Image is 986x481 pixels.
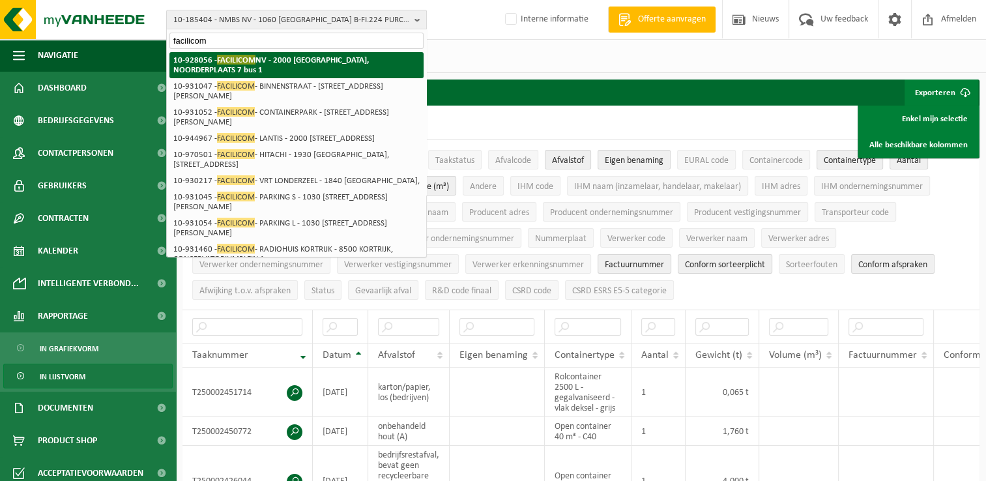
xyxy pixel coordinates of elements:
[378,350,415,360] span: Afvalstof
[631,368,686,417] td: 1
[337,254,459,274] button: Verwerker vestigingsnummerVerwerker vestigingsnummer: Activate to sort
[528,228,594,248] button: NummerplaatNummerplaat: Activate to sort
[605,260,664,270] span: Factuurnummer
[495,156,531,166] span: Afvalcode
[199,286,291,296] span: Afwijking t.o.v. afspraken
[169,215,424,241] li: 10-931054 - - PARKING L - 1030 [STREET_ADDRESS][PERSON_NAME]
[600,228,673,248] button: Verwerker codeVerwerker code: Activate to sort
[368,417,450,446] td: onbehandeld hout (A)
[38,137,113,169] span: Contactpersonen
[313,368,368,417] td: [DATE]
[3,336,173,360] a: In grafiekvorm
[631,417,686,446] td: 1
[217,175,255,185] span: FACILICOM
[607,234,665,244] span: Verwerker code
[217,55,255,65] span: FACILICOM
[368,368,450,417] td: karton/papier, los (bedrijven)
[686,417,759,446] td: 1,760 t
[38,300,88,332] span: Rapportage
[217,107,255,117] span: FACILICOM
[545,417,631,446] td: Open container 40 m³ - C40
[304,280,341,300] button: StatusStatus: Activate to sort
[897,156,921,166] span: Aantal
[469,208,529,218] span: Producent adres
[428,150,482,169] button: TaakstatusTaakstatus: Activate to sort
[40,364,85,389] span: In lijstvorm
[217,81,255,91] span: FACILICOM
[574,182,741,192] span: IHM naam (inzamelaar, handelaar, makelaar)
[169,147,424,173] li: 10-970501 - - HITACHI - 1930 [GEOGRAPHIC_DATA], [STREET_ADDRESS]
[572,286,667,296] span: CSRD ESRS E5-5 categorie
[768,234,829,244] span: Verwerker adres
[355,286,411,296] span: Gevaarlijk afval
[192,350,248,360] span: Taaknummer
[488,150,538,169] button: AfvalcodeAfvalcode: Activate to sort
[217,218,255,227] span: FACILICOM
[505,280,558,300] button: CSRD codeCSRD code: Activate to sort
[815,202,896,222] button: Transporteur codeTransporteur code: Activate to sort
[217,149,255,159] span: FACILICOM
[472,260,584,270] span: Verwerker erkenningsnummer
[749,156,803,166] span: Containercode
[3,364,173,388] a: In lijstvorm
[678,254,772,274] button: Conform sorteerplicht : Activate to sort
[641,350,669,360] span: Aantal
[686,368,759,417] td: 0,065 t
[598,150,671,169] button: Eigen benamingEigen benaming: Activate to sort
[817,150,883,169] button: ContainertypeContainertype: Activate to sort
[38,392,93,424] span: Documenten
[851,254,935,274] button: Conform afspraken : Activate to sort
[38,424,97,457] span: Product Shop
[552,156,584,166] span: Afvalstof
[425,280,499,300] button: R&D code finaalR&amp;D code finaal: Activate to sort
[38,72,87,104] span: Dashboard
[769,350,822,360] span: Volume (m³)
[169,130,424,147] li: 10-944967 - - LANTIS - 2000 [STREET_ADDRESS]
[685,260,765,270] span: Conform sorteerplicht
[312,286,334,296] span: Status
[374,228,521,248] button: Transporteur ondernemingsnummerTransporteur ondernemingsnummer : Activate to sort
[40,336,98,361] span: In grafiekvorm
[38,104,114,137] span: Bedrijfsgegevens
[510,176,560,196] button: IHM codeIHM code: Activate to sort
[169,78,424,104] li: 10-931047 - - BINNENSTRAAT - [STREET_ADDRESS][PERSON_NAME]
[435,156,474,166] span: Taakstatus
[786,260,837,270] span: Sorteerfouten
[535,234,587,244] span: Nummerplaat
[686,234,747,244] span: Verwerker naam
[169,189,424,215] li: 10-931045 - - PARKING S - 1030 [STREET_ADDRESS][PERSON_NAME]
[502,10,588,29] label: Interne informatie
[598,254,671,274] button: FactuurnummerFactuurnummer: Activate to sort
[677,150,736,169] button: EURAL codeEURAL code: Activate to sort
[182,368,313,417] td: T250002451714
[824,156,876,166] span: Containertype
[694,208,801,218] span: Producent vestigingsnummer
[687,202,808,222] button: Producent vestigingsnummerProducent vestigingsnummer: Activate to sort
[512,286,551,296] span: CSRD code
[38,267,139,300] span: Intelligente verbond...
[860,132,978,158] a: Alle beschikbare kolommen
[313,417,368,446] td: [DATE]
[381,234,514,244] span: Transporteur ondernemingsnummer
[858,260,927,270] span: Conform afspraken
[217,133,255,143] span: FACILICOM
[814,176,930,196] button: IHM ondernemingsnummerIHM ondernemingsnummer: Activate to sort
[217,192,255,201] span: FACILICOM
[38,169,87,202] span: Gebruikers
[169,241,424,267] li: 10-931460 - - RADIOHUIS KORTRIJK - 8500 KORTRIJK, CONCERVATORIUMPLEIN 1
[348,280,418,300] button: Gevaarlijk afval : Activate to sort
[684,156,729,166] span: EURAL code
[38,202,89,235] span: Contracten
[459,350,528,360] span: Eigen benaming
[344,260,452,270] span: Verwerker vestigingsnummer
[323,350,351,360] span: Datum
[169,33,424,49] input: Zoeken naar gekoppelde vestigingen
[608,7,716,33] a: Offerte aanvragen
[182,417,313,446] td: T250002450772
[762,182,800,192] span: IHM adres
[543,202,680,222] button: Producent ondernemingsnummerProducent ondernemingsnummer: Activate to sort
[860,106,978,132] a: Enkel mijn selectie
[432,286,491,296] span: R&D code finaal
[166,10,427,29] button: 10-185404 - NMBS NV - 1060 [GEOGRAPHIC_DATA] B-FI.224 PURCHASE ACCOUTING 56
[555,350,615,360] span: Containertype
